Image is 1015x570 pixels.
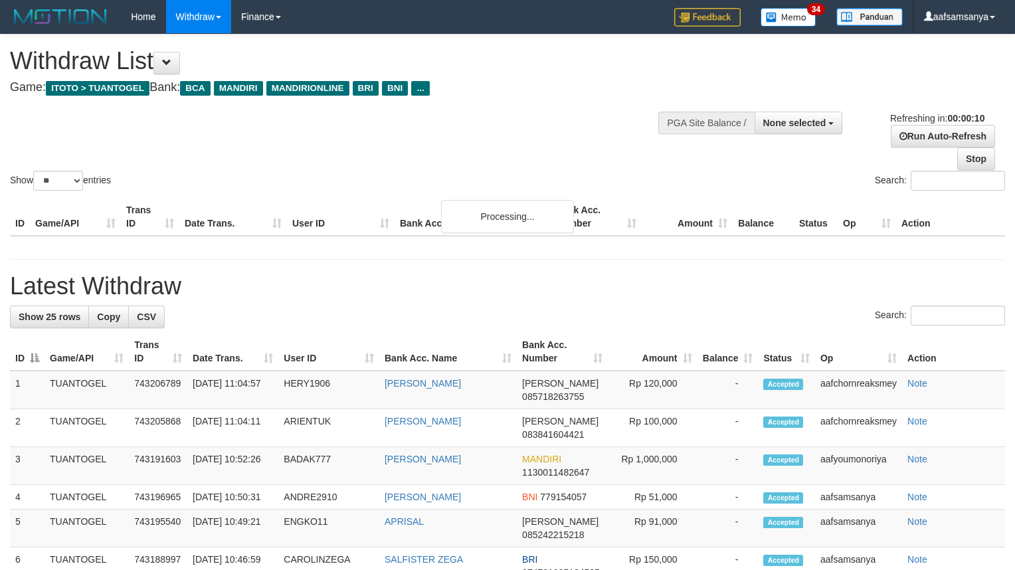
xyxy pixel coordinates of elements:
[815,371,902,409] td: aafchornreaksmey
[129,485,187,510] td: 743196965
[10,48,664,74] h1: Withdraw List
[836,8,903,26] img: panduan.png
[697,371,759,409] td: -
[385,416,461,427] a: [PERSON_NAME]
[19,312,80,322] span: Show 25 rows
[214,81,263,96] span: MANDIRI
[10,198,30,236] th: ID
[761,8,816,27] img: Button%20Memo.svg
[815,447,902,485] td: aafyoumonoriya
[187,333,278,371] th: Date Trans.: activate to sort column ascending
[907,492,927,502] a: Note
[45,409,129,447] td: TUANTOGEL
[674,8,741,27] img: Feedback.jpg
[278,409,379,447] td: ARIENTUK
[815,510,902,547] td: aafsamsanya
[45,485,129,510] td: TUANTOGEL
[907,554,927,565] a: Note
[30,198,121,236] th: Game/API
[522,516,599,527] span: [PERSON_NAME]
[815,333,902,371] th: Op: activate to sort column ascending
[287,198,395,236] th: User ID
[907,378,927,389] a: Note
[179,198,287,236] th: Date Trans.
[385,492,461,502] a: [PERSON_NAME]
[129,510,187,547] td: 743195540
[907,416,927,427] a: Note
[522,454,561,464] span: MANDIRI
[763,417,803,428] span: Accepted
[896,198,1005,236] th: Action
[278,333,379,371] th: User ID: activate to sort column ascending
[187,371,278,409] td: [DATE] 11:04:57
[45,371,129,409] td: TUANTOGEL
[522,429,584,440] span: Copy 083841604421 to clipboard
[763,454,803,466] span: Accepted
[763,379,803,390] span: Accepted
[875,306,1005,326] label: Search:
[522,554,537,565] span: BRI
[658,112,754,134] div: PGA Site Balance /
[385,554,463,565] a: SALFISTER ZEGA
[10,81,664,94] h4: Game: Bank:
[97,312,120,322] span: Copy
[522,529,584,540] span: Copy 085242215218 to clipboard
[46,81,149,96] span: ITOTO > TUANTOGEL
[608,485,697,510] td: Rp 51,000
[129,371,187,409] td: 743206789
[608,447,697,485] td: Rp 1,000,000
[551,198,642,236] th: Bank Acc. Number
[815,409,902,447] td: aafchornreaksmey
[522,391,584,402] span: Copy 085718263755 to clipboard
[129,333,187,371] th: Trans ID: activate to sort column ascending
[907,516,927,527] a: Note
[88,306,129,328] a: Copy
[33,171,83,191] select: Showentries
[697,485,759,510] td: -
[697,409,759,447] td: -
[815,485,902,510] td: aafsamsanya
[763,517,803,528] span: Accepted
[733,198,794,236] th: Balance
[608,510,697,547] td: Rp 91,000
[10,333,45,371] th: ID: activate to sort column descending
[10,510,45,547] td: 5
[10,485,45,510] td: 4
[278,510,379,547] td: ENGKO11
[957,147,995,170] a: Stop
[763,555,803,566] span: Accepted
[278,371,379,409] td: HERY1906
[379,333,517,371] th: Bank Acc. Name: activate to sort column ascending
[187,510,278,547] td: [DATE] 10:49:21
[522,492,537,502] span: BNI
[794,198,838,236] th: Status
[697,333,759,371] th: Balance: activate to sort column ascending
[522,467,589,478] span: Copy 1130011482647 to clipboard
[441,200,574,233] div: Processing...
[385,378,461,389] a: [PERSON_NAME]
[755,112,843,134] button: None selected
[907,454,927,464] a: Note
[642,198,733,236] th: Amount
[137,312,156,322] span: CSV
[522,416,599,427] span: [PERSON_NAME]
[278,485,379,510] td: ANDRE2910
[278,447,379,485] td: BADAK777
[763,118,826,128] span: None selected
[902,333,1005,371] th: Action
[697,447,759,485] td: -
[758,333,814,371] th: Status: activate to sort column ascending
[891,125,995,147] a: Run Auto-Refresh
[540,492,587,502] span: Copy 779154057 to clipboard
[608,371,697,409] td: Rp 120,000
[517,333,608,371] th: Bank Acc. Number: activate to sort column ascending
[608,409,697,447] td: Rp 100,000
[890,113,984,124] span: Refreshing in:
[807,3,825,15] span: 34
[838,198,896,236] th: Op
[187,409,278,447] td: [DATE] 11:04:11
[10,447,45,485] td: 3
[911,171,1005,191] input: Search:
[911,306,1005,326] input: Search:
[45,510,129,547] td: TUANTOGEL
